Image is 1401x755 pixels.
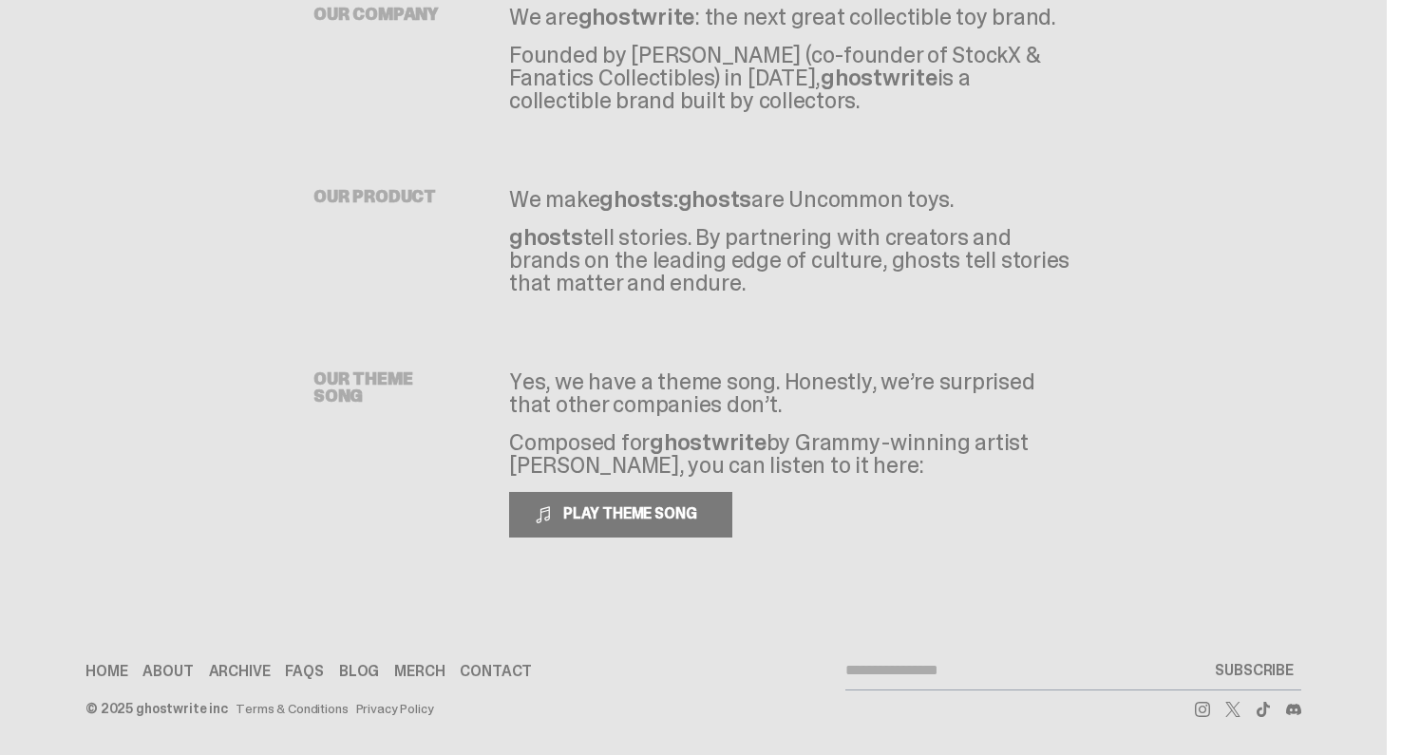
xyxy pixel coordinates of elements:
span: ghosts [509,222,583,252]
a: Home [85,664,127,679]
span: ghostwrite [578,2,695,31]
a: About [142,664,193,679]
button: PLAY THEME SONG [509,492,732,538]
button: SUBSCRIBE [1207,651,1301,689]
a: Merch [394,664,445,679]
span: PLAY THEME SONG [556,503,709,523]
a: Terms & Conditions [236,702,348,715]
h5: OUR COMPANY [313,6,465,23]
a: Contact [460,664,532,679]
p: We are : the next great collectible toy brand. [509,6,1073,28]
span: ghosts: [599,184,677,214]
a: Privacy Policy [356,702,434,715]
a: FAQs [285,664,323,679]
a: Blog [339,664,379,679]
h5: OUR PRODUCT [313,188,465,205]
p: We make are Uncommon toys. [509,188,1073,211]
a: Archive [209,664,271,679]
p: Composed for by Grammy-winning artist [PERSON_NAME], you can listen to it here: [509,431,1073,492]
p: Founded by [PERSON_NAME] (co-founder of StockX & Fanatics Collectibles) in [DATE], is a collectib... [509,44,1073,112]
div: © 2025 ghostwrite inc [85,702,228,715]
p: Yes, we have a theme song. Honestly, we’re surprised that other companies don’t. [509,370,1073,416]
p: tell stories. By partnering with creators and brands on the leading edge of culture, ghosts tell ... [509,226,1073,294]
span: ghostwrite [821,63,937,92]
span: ghostwrite [650,427,767,457]
span: ghosts [678,184,752,214]
h5: OUR THEME SONG [313,370,465,405]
